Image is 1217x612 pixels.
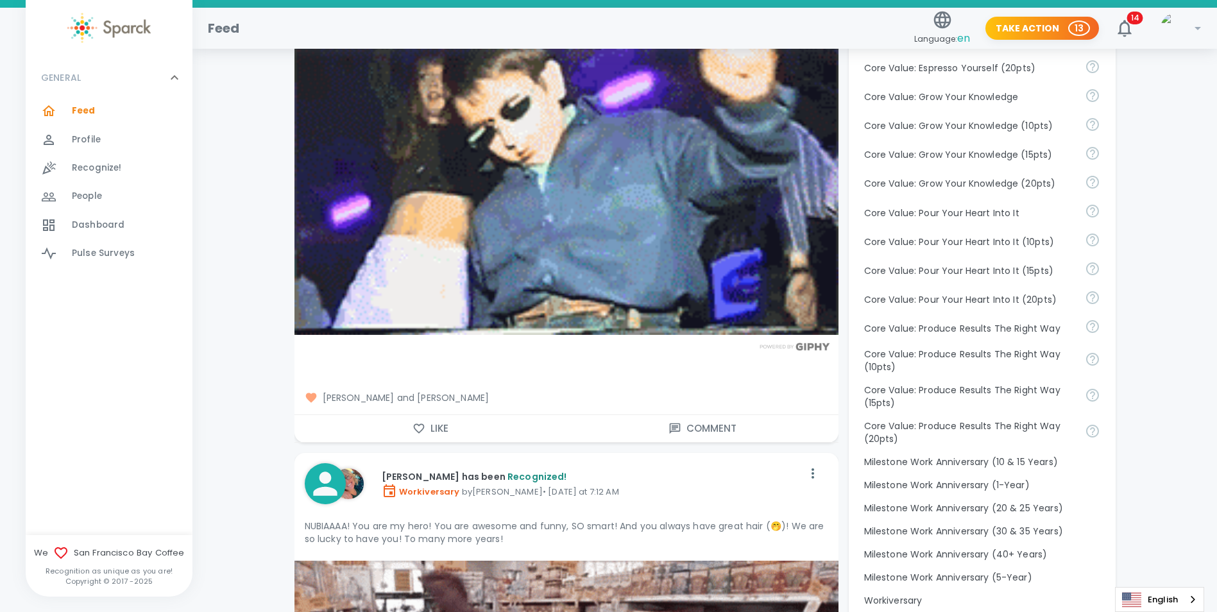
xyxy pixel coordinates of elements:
[864,502,1100,514] p: Milestone Work Anniversary (20 & 25 Years)
[864,119,1075,132] p: Core Value: Grow Your Knowledge (10pts)
[26,97,192,273] div: GENERAL
[864,235,1075,248] p: Core Value: Pour Your Heart Into It (10pts)
[26,97,192,125] a: Feed
[1085,352,1100,367] svg: Find success working together and doing the right thing
[1085,261,1100,276] svg: Come to work to make a difference in your own way
[72,133,101,146] span: Profile
[864,525,1100,538] p: Milestone Work Anniversary (30 & 35 Years)
[1085,117,1100,132] svg: Follow your curiosity and learn together
[1085,423,1100,439] svg: Find success working together and doing the right thing
[864,264,1075,277] p: Core Value: Pour Your Heart Into It (15pts)
[26,211,192,239] a: Dashboard
[864,384,1075,409] p: Core Value: Produce Results The Right Way (15pts)
[957,31,970,46] span: en
[26,239,192,268] a: Pulse Surveys
[1085,387,1100,403] svg: Find success working together and doing the right thing
[864,348,1075,373] p: Core Value: Produce Results The Right Way (10pts)
[294,415,566,442] button: Like
[1085,59,1100,74] svg: Share your voice and your ideas
[566,415,838,442] button: Comment
[864,207,1075,219] p: Core Value: Pour Your Heart Into It
[72,162,122,174] span: Recognize!
[864,455,1100,468] p: Milestone Work Anniversary (10 & 15 Years)
[909,6,975,51] button: Language:en
[864,148,1075,161] p: Core Value: Grow Your Knowledge (15pts)
[864,594,1100,607] p: Workiversary
[26,545,192,561] span: We San Francisco Bay Coffee
[1085,319,1100,334] svg: Find success working together and doing the right thing
[864,571,1100,584] p: Milestone Work Anniversary (5-Year)
[26,566,192,576] p: Recognition as unique as you are!
[26,126,192,154] a: Profile
[1085,203,1100,219] svg: Come to work to make a difference in your own way
[1085,232,1100,248] svg: Come to work to make a difference in your own way
[864,548,1100,561] p: Milestone Work Anniversary (40+ Years)
[305,391,828,404] span: [PERSON_NAME] and [PERSON_NAME]
[382,483,803,498] p: by [PERSON_NAME] • [DATE] at 7:12 AM
[1075,22,1084,35] p: 13
[1109,13,1140,44] button: 14
[72,219,124,232] span: Dashboard
[507,470,567,483] span: Recognized!
[26,13,192,43] a: Sparck logo
[1116,588,1204,611] a: English
[1161,13,1191,44] img: Picture of David
[1085,290,1100,305] svg: Come to work to make a difference in your own way
[26,576,192,586] p: Copyright © 2017 - 2025
[864,293,1075,306] p: Core Value: Pour Your Heart Into It (20pts)
[72,247,135,260] span: Pulse Surveys
[864,479,1100,491] p: Milestone Work Anniversary (1-Year)
[864,177,1075,190] p: Core Value: Grow Your Knowledge (20pts)
[1085,146,1100,161] svg: Follow your curiosity and learn together
[1127,12,1143,24] span: 14
[333,468,364,499] img: Picture of Emily Eaton
[864,90,1075,103] p: Core Value: Grow Your Knowledge
[756,343,833,351] img: Powered by GIPHY
[1115,587,1204,612] div: Language
[72,105,96,117] span: Feed
[864,62,1075,74] p: Core Value: Espresso Yourself (20pts)
[26,154,192,182] a: Recognize!
[1115,587,1204,612] aside: Language selected: English
[382,470,803,483] p: [PERSON_NAME] has been
[72,190,102,203] span: People
[41,71,81,84] p: GENERAL
[1085,88,1100,103] svg: Follow your curiosity and learn together
[864,322,1075,335] p: Core Value: Produce Results The Right Way
[864,420,1075,445] p: Core Value: Produce Results The Right Way (20pts)
[1085,174,1100,190] svg: Follow your curiosity and learn together
[914,30,970,47] span: Language:
[305,520,828,545] p: NUBIAAAA! You are my hero! You are awesome and funny, SO smart! And you always have great hair (🤭...
[382,486,460,498] span: Workiversary
[26,58,192,97] div: GENERAL
[26,182,192,210] a: People
[985,17,1099,40] button: Take Action 13
[67,13,151,43] img: Sparck logo
[208,18,240,38] h1: Feed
